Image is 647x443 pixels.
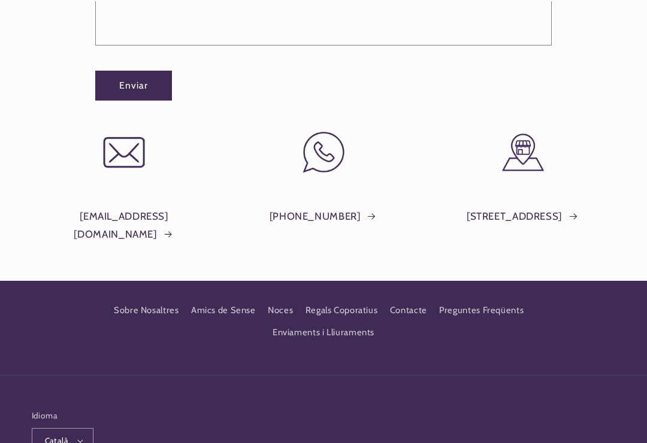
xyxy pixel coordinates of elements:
[268,300,293,321] a: Noces
[114,303,179,321] a: Sobre Nosaltres
[390,300,427,321] a: Contacte
[439,300,524,321] a: Preguntes Freqüents
[41,208,207,243] a: [EMAIL_ADDRESS][DOMAIN_NAME]
[191,300,256,321] a: Amics de Sense
[32,409,94,421] h2: Idioma
[95,71,172,100] button: Enviar
[273,321,374,343] a: Enviaments i Lliuraments
[270,208,378,226] a: [PHONE_NUMBER]
[306,300,378,321] a: Regals Coporatius
[467,208,579,226] a: [STREET_ADDRESS]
